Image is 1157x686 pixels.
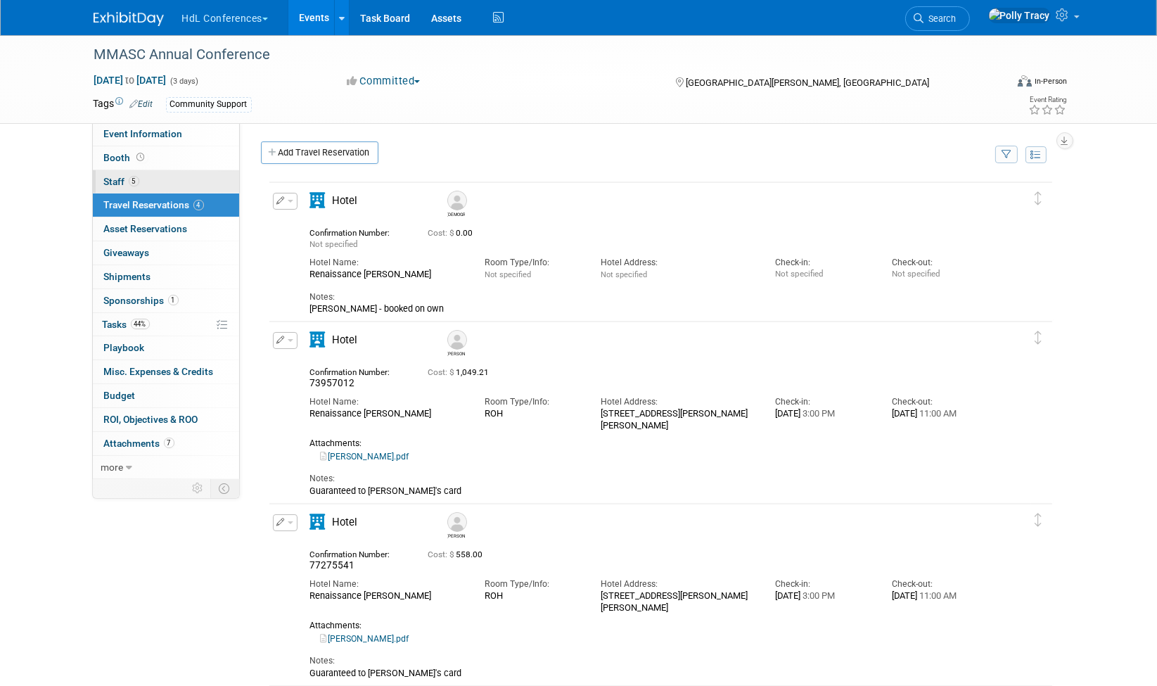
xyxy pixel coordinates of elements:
a: [PERSON_NAME].pdf [321,634,409,644]
span: Booth not reserved yet [134,152,148,163]
div: Jared Devos [444,330,468,357]
span: 4 [193,200,204,210]
a: Edit [130,99,153,109]
div: Check-in: [775,578,870,590]
img: Jared Devos [447,330,467,350]
div: Renaissance [PERSON_NAME] [310,590,464,602]
i: Hotel [310,514,326,530]
i: Click and drag to move item [1035,513,1042,526]
div: MMASC Annual Conference [89,42,985,68]
div: ROH [485,408,580,419]
span: Playbook [104,342,145,353]
div: Cristine Gaiennie [447,210,465,218]
div: [PERSON_NAME] - booked on own [310,303,987,315]
div: Room Type/Info: [485,396,580,408]
a: Tasks44% [93,313,239,336]
span: Travel Reservations [104,199,204,210]
span: Not specified [310,239,359,249]
div: Check-in: [775,396,870,408]
div: Hotel Address: [601,396,754,408]
div: [DATE] [892,590,987,602]
span: 7 [164,438,174,448]
span: Hotel [333,194,358,207]
div: Confirmation Number: [310,224,407,238]
span: Event Information [104,128,183,139]
span: 3:00 PM [800,408,835,419]
div: Confirmation Number: [310,545,407,559]
a: Budget [93,384,239,407]
div: Not specified [892,269,987,279]
span: 1,049.21 [428,367,495,377]
span: Hotel [333,334,358,346]
span: Misc. Expenses & Credits [104,366,214,377]
span: Asset Reservations [104,223,188,234]
img: Cristine Gaiennie [447,191,467,210]
div: Check-in: [775,257,870,269]
span: Tasks [103,319,150,330]
span: 558.00 [428,550,489,559]
td: Personalize Event Tab Strip [186,479,211,497]
span: Cost: $ [428,367,456,377]
span: Budget [104,390,136,401]
a: Booth [93,146,239,170]
a: Search [905,6,970,31]
span: to [124,75,137,86]
span: Booth [104,152,148,163]
div: Darren Hernandez [447,532,465,540]
span: 44% [131,319,150,329]
div: Notes: [310,291,987,303]
div: Not specified [775,269,870,279]
span: 77275541 [310,559,355,571]
span: Cost: $ [428,228,456,238]
div: Jared Devos [447,350,465,357]
a: Shipments [93,265,239,288]
span: Not specified [601,270,647,279]
a: Giveaways [93,241,239,265]
div: Hotel Name: [310,578,464,590]
span: Shipments [104,271,151,282]
i: Hotel [310,193,326,208]
div: Notes: [310,655,987,667]
span: [DATE] [DATE] [94,74,167,87]
td: Toggle Event Tabs [210,479,239,497]
span: 0.00 [428,228,479,238]
span: 1 [168,295,179,305]
span: Giveaways [104,247,150,258]
div: Check-out: [892,396,987,408]
div: Room Type/Info: [485,257,580,269]
a: [PERSON_NAME].pdf [321,452,409,462]
span: 11:00 AM [917,590,957,601]
div: [DATE] [775,408,870,419]
div: Confirmation Number: [310,363,407,377]
div: Attachments: [310,621,987,631]
span: Attachments [104,438,174,449]
span: ROI, Objectives & ROO [104,414,198,425]
a: Event Information [93,122,239,146]
div: Check-out: [892,257,987,269]
div: Hotel Address: [601,257,754,269]
i: Filter by Traveler [1002,151,1011,160]
div: [STREET_ADDRESS][PERSON_NAME][PERSON_NAME] [601,408,754,431]
img: Format-Inperson.png [1018,75,1032,87]
div: Guaranteed to [PERSON_NAME]'s card [310,668,987,679]
span: Not specified [485,270,531,279]
img: Polly Tracy [988,8,1051,23]
div: ROH [485,590,580,602]
div: In-Person [1034,76,1067,87]
td: Tags [94,96,153,113]
a: Sponsorships1 [93,289,239,312]
span: Cost: $ [428,550,456,559]
div: Event Format [923,73,1068,94]
i: Click and drag to move item [1035,191,1042,205]
a: ROI, Objectives & ROO [93,408,239,431]
span: Search [924,13,957,24]
i: Hotel [310,332,326,348]
img: ExhibitDay [94,12,164,26]
div: [STREET_ADDRESS][PERSON_NAME][PERSON_NAME] [601,590,754,613]
span: [GEOGRAPHIC_DATA][PERSON_NAME], [GEOGRAPHIC_DATA] [686,77,929,88]
div: Darren Hernandez [444,512,468,540]
div: Renaissance [PERSON_NAME] [310,408,464,419]
div: Community Support [166,97,252,112]
a: Add Travel Reservation [261,141,378,164]
a: Misc. Expenses & Credits [93,360,239,383]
